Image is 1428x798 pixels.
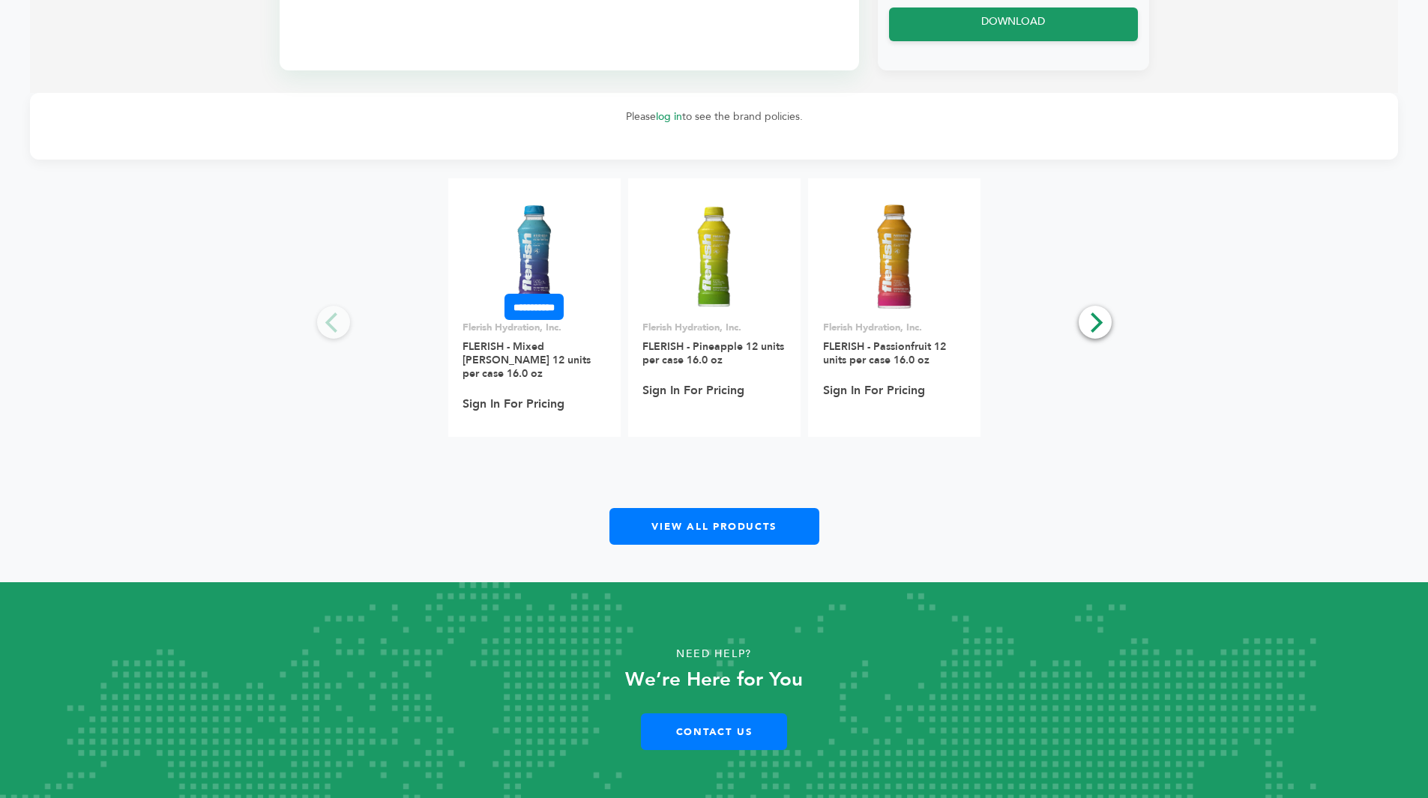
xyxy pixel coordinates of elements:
p: Please to see the brand policies. [45,108,1383,126]
p: Flerish Hydration, Inc. [823,321,965,334]
p: Flerish Hydration, Inc. [642,321,785,334]
a: DOWNLOAD [889,7,1138,41]
a: View All Products [609,508,819,545]
p: Flerish Hydration, Inc. [463,321,605,334]
a: FLERISH - Mixed [PERSON_NAME] 12 units per case 16.0 oz [463,339,591,381]
a: Sign In For Pricing [642,384,744,397]
a: Sign In For Pricing [463,397,564,411]
a: log in [656,109,682,124]
p: Need Help? [71,643,1357,665]
a: Sign In For Pricing [823,384,925,397]
a: FLERISH - Pineapple 12 units per case 16.0 oz [642,339,784,367]
img: FLERISH - Pineapple 12 units per case 16.0 oz [662,203,766,311]
img: FLERISH - Passionfruit 12 units per case 16.0 oz [841,203,947,311]
img: FLERISH - Mixed Berry 12 units per case 16.0 oz [480,203,588,312]
strong: We’re Here for You [625,666,803,693]
button: Next [1079,306,1112,339]
a: Contact Us [641,713,787,750]
a: FLERISH - Passionfruit 12 units per case 16.0 oz [823,339,946,367]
